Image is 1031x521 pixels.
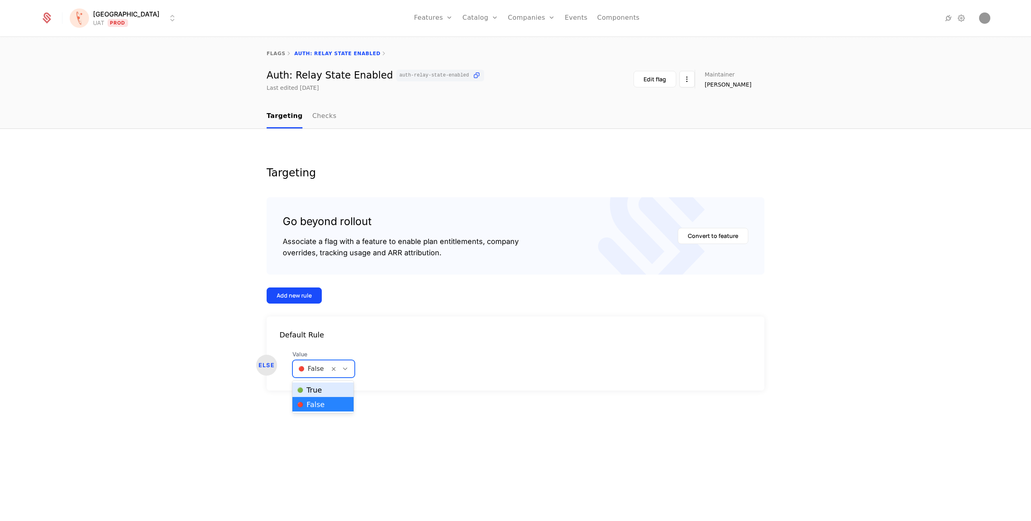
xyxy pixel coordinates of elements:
[956,13,966,23] a: Settings
[979,12,990,24] button: Open user button
[979,12,990,24] img: Darko Milosevic
[634,71,676,87] button: Edit flag
[267,84,319,92] div: Last edited [DATE]
[705,72,735,77] span: Maintainer
[256,355,277,376] div: ELSE
[283,236,519,258] div: Associate a flag with a feature to enable plan entitlements, company overrides, tracking usage an...
[93,9,159,19] span: [GEOGRAPHIC_DATA]
[108,19,128,27] span: Prod
[267,167,764,178] div: Targeting
[267,287,322,304] button: Add new rule
[267,329,764,341] div: Default Rule
[312,105,336,128] a: Checks
[267,105,764,128] nav: Main
[678,228,748,244] button: Convert to feature
[267,51,286,56] a: flags
[679,71,695,87] button: Select action
[297,401,303,408] span: 🔴
[72,9,177,27] button: Select environment
[267,105,302,128] a: Targeting
[705,81,752,89] span: [PERSON_NAME]
[70,8,89,28] img: Florence
[944,13,953,23] a: Integrations
[644,75,666,83] div: Edit flag
[267,105,336,128] ul: Choose Sub Page
[297,401,325,408] span: False
[93,19,104,27] div: UAT
[297,387,303,393] span: 🟢
[267,70,484,81] div: Auth: Relay State Enabled
[277,292,312,300] div: Add new rule
[283,213,519,229] div: Go beyond rollout
[400,73,469,78] span: auth-relay-state-enabled
[292,350,355,358] span: Value
[297,387,322,394] span: True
